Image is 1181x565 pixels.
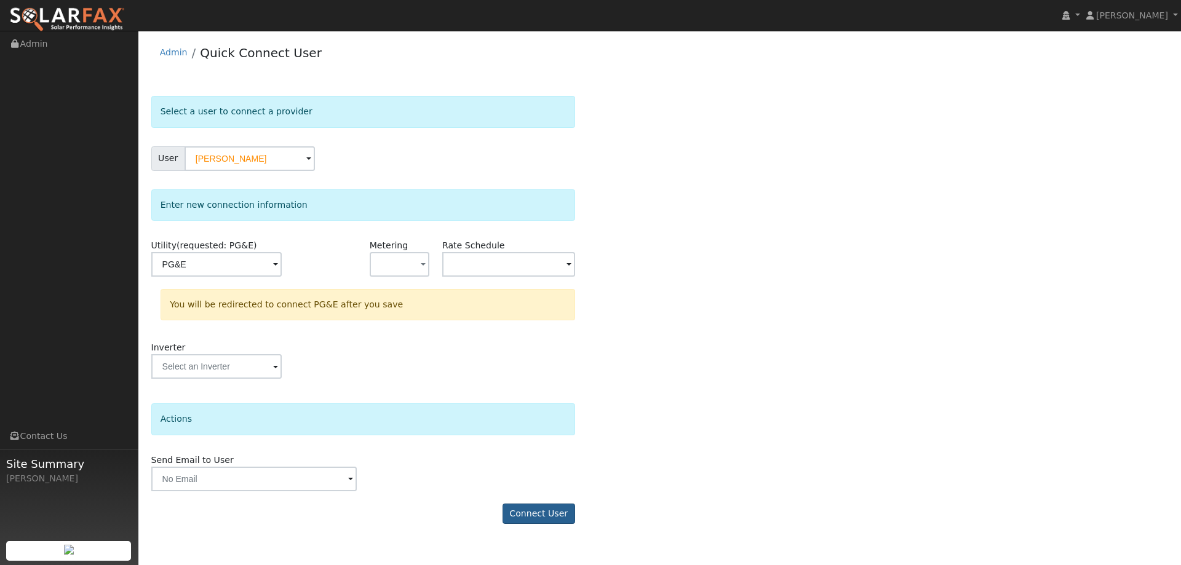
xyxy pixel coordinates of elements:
[200,45,322,60] a: Quick Connect User
[6,456,132,472] span: Site Summary
[151,354,282,379] input: Select an Inverter
[370,239,408,252] label: Metering
[160,47,188,57] a: Admin
[151,189,575,221] div: Enter new connection information
[1096,10,1168,20] span: [PERSON_NAME]
[177,240,257,250] span: (requested: PG&E)
[6,472,132,485] div: [PERSON_NAME]
[151,467,357,491] input: No Email
[64,545,74,555] img: retrieve
[503,504,575,524] button: Connect User
[151,96,575,127] div: Select a user to connect a provider
[185,146,315,171] input: Select a User
[151,239,257,252] label: Utility
[151,146,185,171] span: User
[151,341,186,354] label: Inverter
[161,289,575,320] div: You will be redirected to connect PG&E after you save
[151,252,282,277] input: Select a Utility
[151,403,575,435] div: Actions
[442,239,504,252] label: Rate Schedule
[9,7,125,33] img: SolarFax
[151,454,234,467] label: Send Email to User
